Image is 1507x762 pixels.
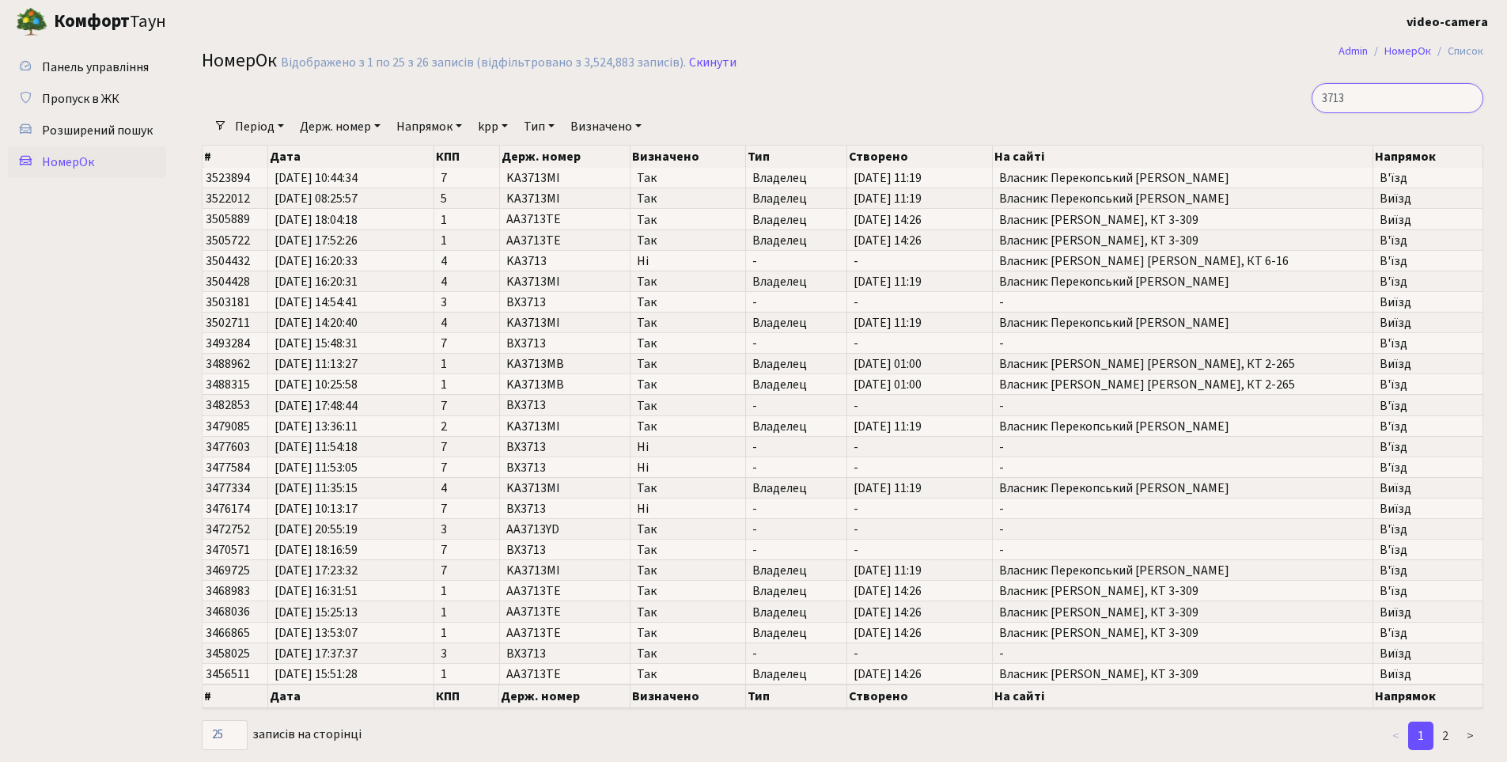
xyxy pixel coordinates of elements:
[637,317,739,329] span: Так
[206,480,250,497] span: 3477334
[689,55,736,70] a: Скинути
[1380,544,1476,556] span: В'їзд
[1380,337,1476,350] span: В'їзд
[275,214,426,226] span: [DATE] 18:04:18
[999,647,1366,660] span: -
[54,9,166,36] span: Таун
[1380,461,1476,474] span: В'їзд
[854,214,986,226] span: [DATE] 14:26
[1380,482,1476,495] span: Виїзд
[275,544,426,556] span: [DATE] 18:16:59
[441,296,493,309] span: 3
[1433,722,1458,750] a: 2
[1380,647,1476,660] span: Виїзд
[854,337,986,350] span: -
[1431,43,1483,60] li: Список
[854,255,986,267] span: -
[1380,400,1476,412] span: В'їзд
[206,232,250,249] span: 3505722
[752,234,841,247] span: Владелец
[275,523,426,536] span: [DATE] 20:55:19
[999,192,1366,205] span: Власник: Перекопський [PERSON_NAME]
[854,317,986,329] span: [DATE] 11:19
[506,376,564,393] span: KA3713MB
[275,627,426,639] span: [DATE] 13:53:07
[206,665,250,683] span: 3456511
[203,146,268,168] th: #
[752,482,841,495] span: Владелец
[441,378,493,391] span: 1
[441,420,493,433] span: 2
[999,420,1366,433] span: Власник: Перекопський [PERSON_NAME]
[16,6,47,38] img: logo.png
[999,275,1366,288] span: Власник: Перекопський [PERSON_NAME]
[275,234,426,247] span: [DATE] 17:52:26
[206,438,250,456] span: 3477603
[275,647,426,660] span: [DATE] 17:37:37
[854,192,986,205] span: [DATE] 11:19
[506,645,546,662] span: BX3713
[999,234,1366,247] span: Власник: [PERSON_NAME], КТ 3-309
[506,500,546,517] span: BX3713
[42,59,149,76] span: Панель управління
[275,461,426,474] span: [DATE] 11:53:05
[637,400,739,412] span: Так
[1380,172,1476,184] span: В'їзд
[637,523,739,536] span: Так
[999,585,1366,597] span: Власник: [PERSON_NAME], КТ 3-309
[499,684,630,708] th: Держ. номер
[441,627,493,639] span: 1
[854,296,986,309] span: -
[999,461,1366,474] span: -
[999,255,1366,267] span: Власник: [PERSON_NAME] [PERSON_NAME], КТ 6-16
[268,684,434,708] th: Дата
[8,115,166,146] a: Розширений пошук
[206,294,250,311] span: 3503181
[637,378,739,391] span: Так
[752,358,841,370] span: Владелец
[999,668,1366,680] span: Власник: [PERSON_NAME], КТ 3-309
[441,317,493,329] span: 4
[1408,722,1433,750] a: 1
[847,146,993,168] th: Створено
[506,355,564,373] span: KA3713MB
[202,720,362,750] label: записів на сторінці
[441,502,493,515] span: 7
[1380,420,1476,433] span: В'їзд
[1407,13,1488,32] a: video-camera
[441,172,493,184] span: 7
[42,90,119,108] span: Пропуск в ЖК
[441,647,493,660] span: 3
[854,234,986,247] span: [DATE] 14:26
[206,190,250,207] span: 3522012
[506,541,546,559] span: BX3713
[1380,214,1476,226] span: Виїзд
[275,564,426,577] span: [DATE] 17:23:32
[752,296,841,309] span: -
[206,355,250,373] span: 3488962
[506,438,546,456] span: BX3713
[854,378,986,391] span: [DATE] 01:00
[506,459,546,476] span: BX3713
[206,624,250,642] span: 3466865
[206,521,250,538] span: 3472752
[506,397,546,415] span: BX3713
[854,461,986,474] span: -
[54,9,130,34] b: Комфорт
[630,684,746,708] th: Визначено
[441,564,493,577] span: 7
[854,523,986,536] span: -
[999,214,1366,226] span: Власник: [PERSON_NAME], КТ 3-309
[854,420,986,433] span: [DATE] 11:19
[752,337,841,350] span: -
[752,647,841,660] span: -
[752,502,841,515] span: -
[275,275,426,288] span: [DATE] 16:20:31
[637,564,739,577] span: Так
[506,335,546,352] span: BX3713
[275,358,426,370] span: [DATE] 11:13:27
[637,502,739,515] span: Ні
[275,420,426,433] span: [DATE] 13:36:11
[441,192,493,205] span: 5
[1380,627,1476,639] span: В'їзд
